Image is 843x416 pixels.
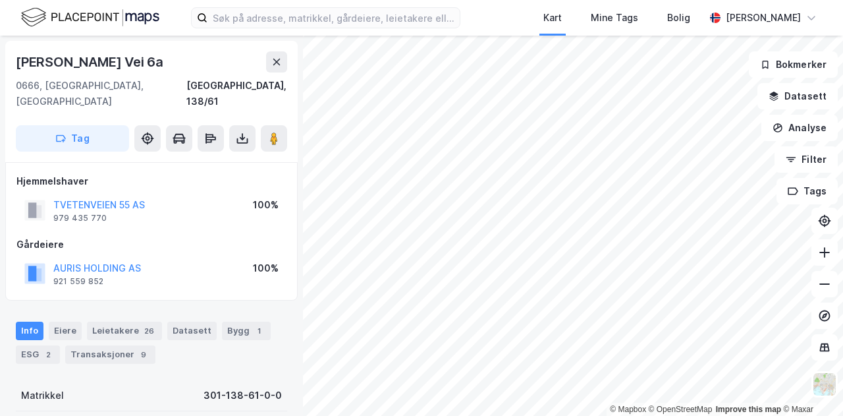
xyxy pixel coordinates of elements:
div: 100% [253,260,279,276]
div: Info [16,322,43,340]
div: Gårdeiere [16,237,286,253]
a: OpenStreetMap [649,405,713,414]
div: 979 435 770 [53,213,107,223]
div: 9 [137,348,150,361]
div: 100% [253,197,279,213]
button: Datasett [757,83,838,109]
div: Transaksjoner [65,345,155,364]
a: Improve this map [716,405,781,414]
img: logo.f888ab2527a4732fd821a326f86c7f29.svg [21,6,159,29]
div: 301-138-61-0-0 [204,388,282,403]
div: Bygg [222,322,271,340]
div: [GEOGRAPHIC_DATA], 138/61 [186,78,287,109]
button: Analyse [761,115,838,141]
div: Kontrollprogram for chat [777,353,843,416]
div: 0666, [GEOGRAPHIC_DATA], [GEOGRAPHIC_DATA] [16,78,186,109]
div: ESG [16,345,60,364]
div: 921 559 852 [53,276,103,287]
input: Søk på adresse, matrikkel, gårdeiere, leietakere eller personer [207,8,460,28]
div: Datasett [167,322,217,340]
div: Bolig [667,10,690,26]
div: Mine Tags [591,10,638,26]
div: Leietakere [87,322,162,340]
div: Hjemmelshaver [16,173,286,189]
div: [PERSON_NAME] [726,10,801,26]
a: Mapbox [610,405,646,414]
div: 2 [41,348,55,361]
button: Bokmerker [749,51,838,78]
button: Tag [16,125,129,152]
button: Tags [776,178,838,204]
div: 26 [142,324,157,338]
div: [PERSON_NAME] Vei 6a [16,51,166,73]
div: Eiere [49,322,82,340]
div: Kart [543,10,562,26]
div: Matrikkel [21,388,64,403]
button: Filter [775,146,838,173]
iframe: Chat Widget [777,353,843,416]
div: 1 [252,324,265,338]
